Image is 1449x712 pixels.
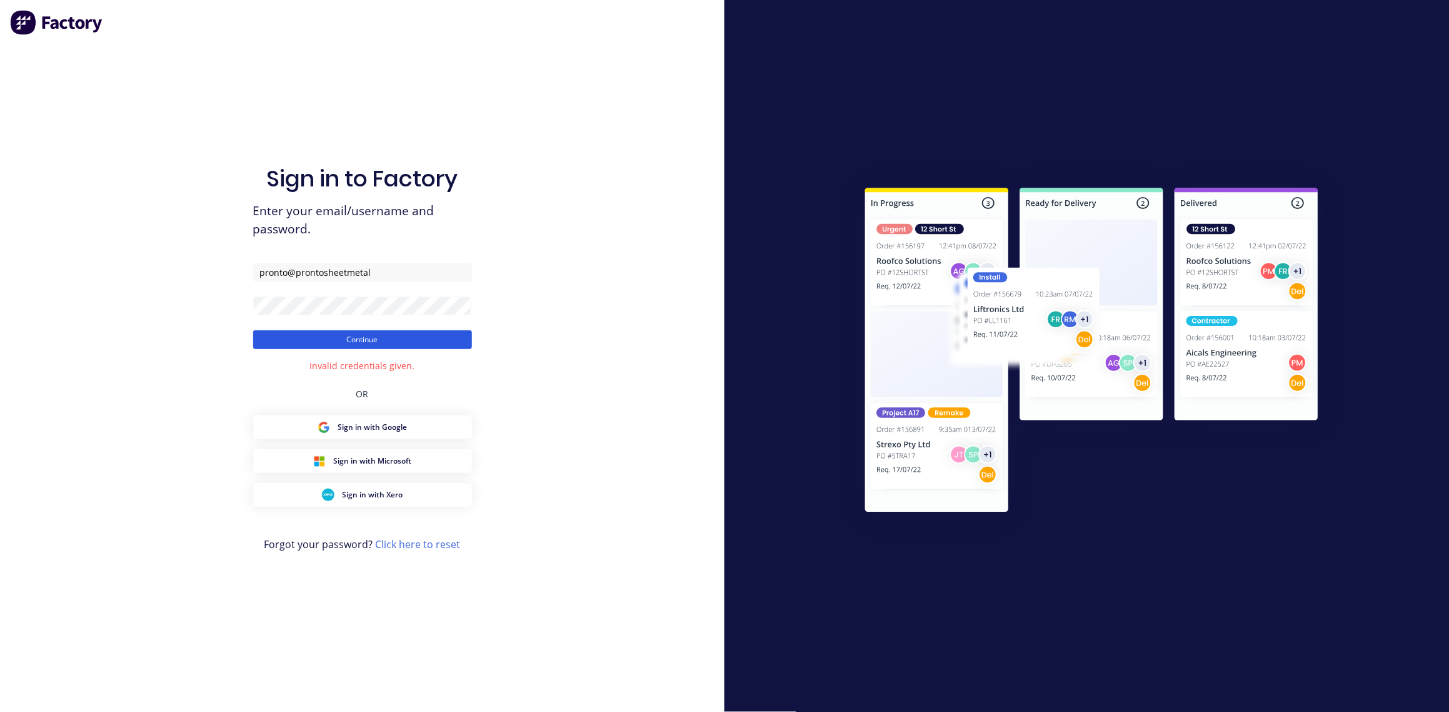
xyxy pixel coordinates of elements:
[376,537,461,551] a: Click here to reset
[10,10,104,35] img: Factory
[310,359,415,372] div: Invalid credentials given.
[313,455,326,467] img: Microsoft Sign in
[253,483,472,507] button: Xero Sign inSign in with Xero
[322,489,334,501] img: Xero Sign in
[356,372,369,415] div: OR
[253,263,472,282] input: Email/Username
[253,202,472,238] span: Enter your email/username and password.
[342,489,403,501] span: Sign in with Xero
[253,449,472,473] button: Microsoft Sign inSign in with Microsoft
[253,330,472,349] button: Continue
[253,415,472,439] button: Google Sign inSign in with Google
[267,165,458,192] h1: Sign in to Factory
[264,537,461,552] span: Forgot your password?
[318,421,330,434] img: Google Sign in
[838,163,1346,542] img: Sign in
[338,422,407,433] span: Sign in with Google
[333,455,411,467] span: Sign in with Microsoft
